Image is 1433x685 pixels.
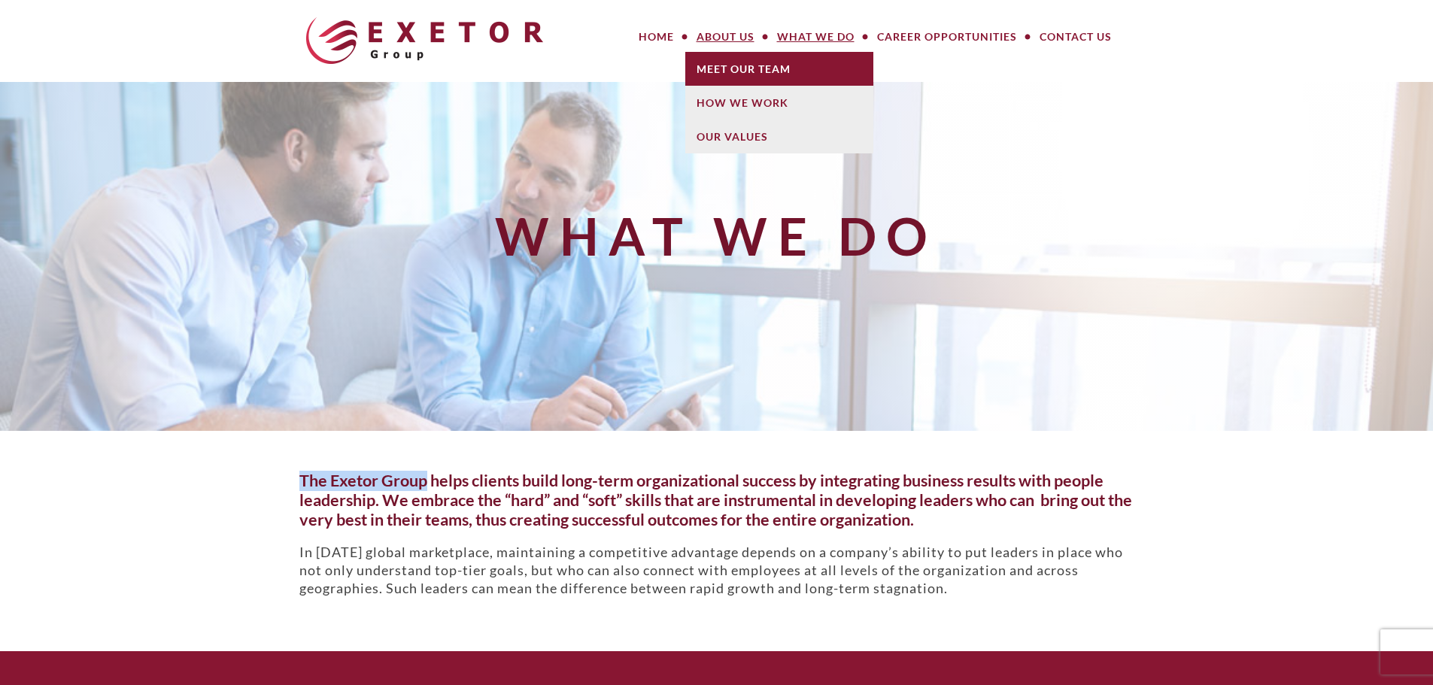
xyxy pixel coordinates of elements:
[299,543,1134,597] p: In [DATE] global marketplace, maintaining a competitive advantage depends on a company’s ability ...
[866,22,1028,52] a: Career Opportunities
[306,17,543,64] img: The Exetor Group
[766,22,866,52] a: What We Do
[290,208,1143,264] h1: What We Do
[299,471,1134,530] h5: The Exetor Group helps clients build long-term organizational success by integrating business res...
[1028,22,1123,52] a: Contact Us
[685,22,766,52] a: About Us
[685,120,873,153] a: Our Values
[685,86,873,120] a: How We Work
[627,22,685,52] a: Home
[685,52,873,86] a: Meet Our Team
